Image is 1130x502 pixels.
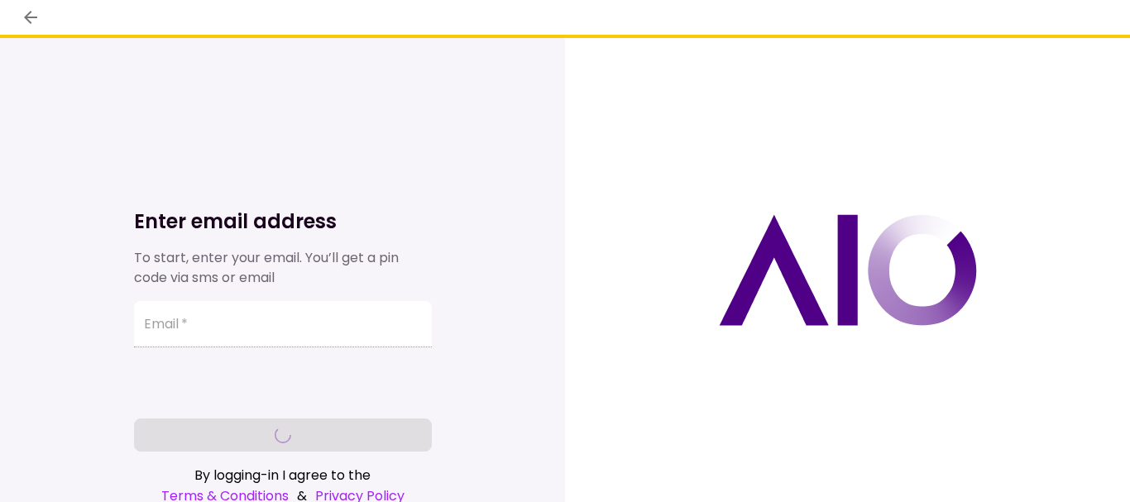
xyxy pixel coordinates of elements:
img: AIO logo [719,214,977,326]
h1: Enter email address [134,208,432,235]
div: To start, enter your email. You’ll get a pin code via sms or email [134,248,432,288]
div: By logging-in I agree to the [134,465,432,485]
button: back [17,3,45,31]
